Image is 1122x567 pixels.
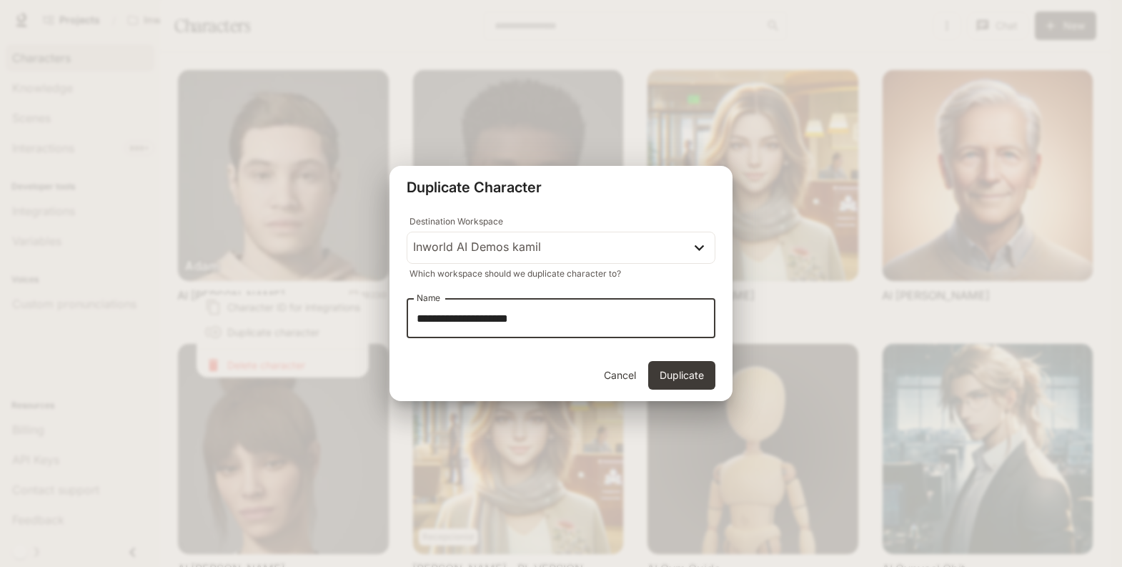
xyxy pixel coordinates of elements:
[417,292,440,304] label: Name
[648,361,715,390] button: Duplicate
[597,361,642,390] button: Cancel
[389,166,733,209] h2: Duplicate Character
[413,238,541,257] p: Inworld AI Demos kamil
[407,267,715,281] span: Which workspace should we duplicate character to?
[407,215,715,229] span: Destination Workspace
